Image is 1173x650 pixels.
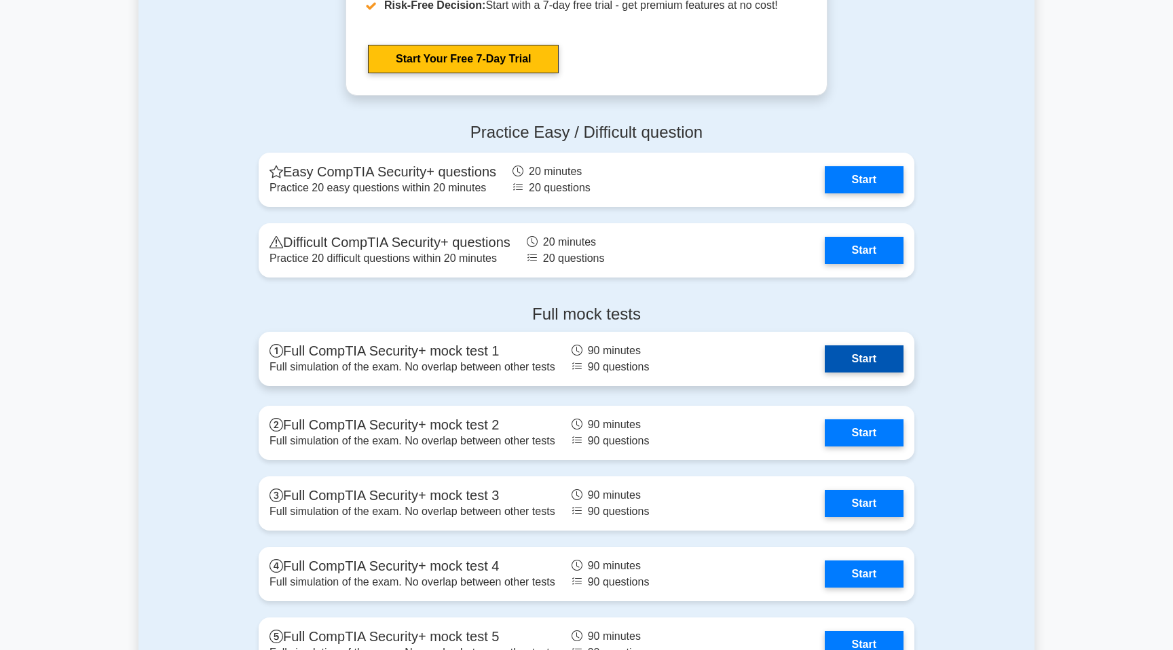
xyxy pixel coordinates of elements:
h4: Practice Easy / Difficult question [259,123,914,142]
a: Start [825,345,904,372]
a: Start [825,419,904,446]
a: Start [825,166,904,193]
a: Start [825,560,904,588]
a: Start [825,490,904,517]
h4: Full mock tests [259,305,914,324]
a: Start [825,237,904,264]
a: Start Your Free 7-Day Trial [368,45,559,73]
